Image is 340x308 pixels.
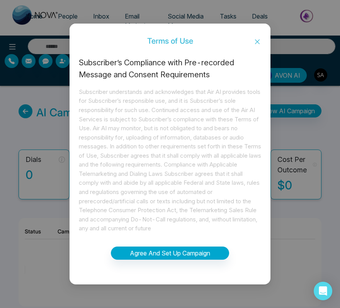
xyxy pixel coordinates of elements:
div: Open Intercom Messenger [314,282,332,300]
span: close [254,39,260,45]
div: Subscriber understands and acknowledges that Air AI provides tools for Subscriber’s responsible u... [79,87,261,233]
button: Close [244,31,270,52]
div: Terms of Use [70,37,270,45]
button: Agree And Set Up Campaign [111,247,229,260]
div: Subscriber’s Compliance with Pre-recorded Message and Consent Requirements [79,57,261,81]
